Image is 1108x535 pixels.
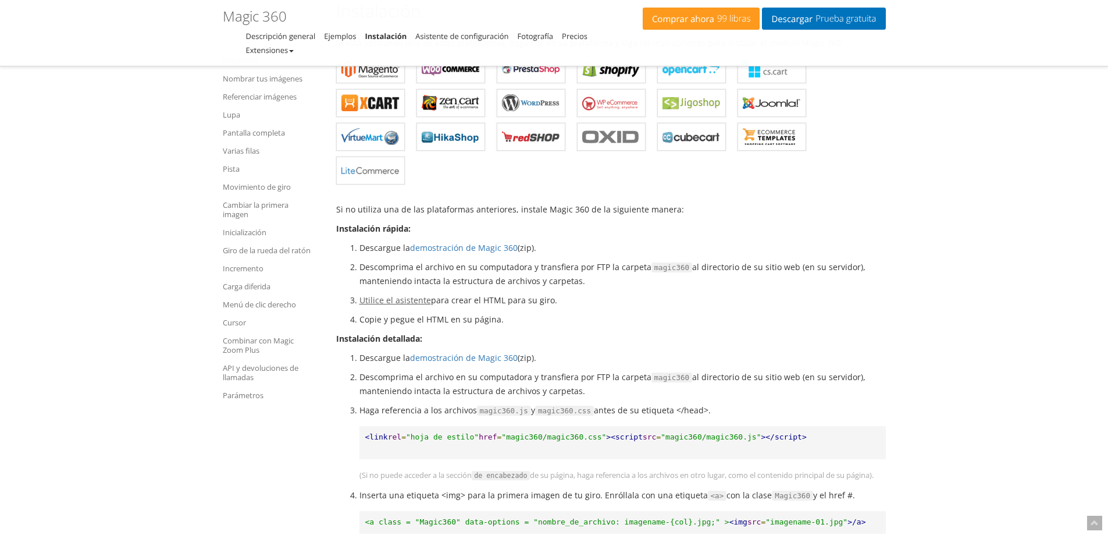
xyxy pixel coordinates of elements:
font: de encabezado [474,472,527,480]
font: = [401,433,406,441]
font: Inserta una etiqueta <img> para la primera imagen de tu giro. Enróllala con una etiqueta [359,490,708,501]
font: y [531,405,535,416]
font: Descargue la [359,352,410,363]
font: 99 libras [717,13,751,24]
font: Pista [223,164,240,174]
a: Menú de clic derecho [223,297,322,311]
a: demostración de Magic 360 [410,352,518,363]
font: "magic360/magic360.js" [661,433,761,441]
a: Obtenga el componente Magic 360 para redSHOP: rápido y fácil [497,123,565,151]
a: Asistente de configuración [415,31,508,41]
font: Cambiar la primera imagen [223,200,288,219]
font: antes de su etiqueta </head>. [594,405,711,416]
a: Consigue el módulo Magic 360 para X-Cart: rápido y fácil [336,89,405,117]
font: Instalación detallada: [336,333,422,344]
font: href [479,433,497,441]
a: Obtenga la extensión Magic 360 para Magento: rápida y fácil [336,55,405,83]
font: Si no utiliza una de las plataformas anteriores, instale Magic 360 de la siguiente manera: [336,204,684,215]
font: Varias filas [223,146,259,156]
a: Consigue el módulo Magic 360 para PrestaShop: rápido y fácil [497,55,565,83]
font: "magic360/magic360.css" [501,433,606,441]
a: Inicialización [223,225,322,239]
font: <script [611,433,643,441]
a: Pantalla completa [223,126,322,140]
a: Obtenga el complemento Magic 360 para Jigoshop: rápido y fácil [657,89,726,117]
a: Obtenga la extensión Magic 360 para plantillas de comercio electrónico: rápida y fácil [738,123,806,151]
a: Obtenga la extensión Magic 360 para OXID: rápida y fácil [577,123,646,151]
font: = [656,433,661,441]
font: Magic 360 [223,6,287,26]
a: Nombrar tus imágenes [223,72,322,86]
font: Descripción general [246,31,316,41]
font: al directorio de su sitio web (en su servidor), manteniendo intacta la estructura de archivos y c... [359,371,866,396]
font: al directorio de su sitio web (en su servidor), manteniendo intacta la estructura de archivos y c... [359,261,866,286]
a: Obtenga el complemento Magic 360 para CS-Cart: rápido y fácil [738,55,806,83]
a: Obtenga el complemento Magic 360 para WP e-Commerce: rápido y fácil [577,89,646,117]
font: Carga diferida [223,281,270,292]
font: > [606,433,611,441]
a: Cambiar la primera imagen [223,198,322,221]
font: Descomprima el archivo en su computadora y transfiera por FTP la carpeta [359,261,651,272]
font: Descargar [771,13,813,25]
font: Copie y pegue el HTML en su página. [359,314,504,325]
font: Incremento [223,263,263,274]
font: Menú de clic derecho [223,299,296,310]
font: y el href #. [813,490,855,501]
font: Movimiento de giro [223,182,291,192]
a: Obtén la aplicación Magic 360 para Shopify: rápida y fácil [577,55,646,83]
a: Varias filas [223,144,322,158]
a: Carga diferida [223,279,322,293]
a: Parámetros [223,388,322,402]
a: Obtenga el componente Magic 360 para HikaShop: rápido y fácil [416,123,485,151]
font: Comprar ahora [652,13,714,25]
font: (zip). [518,352,536,363]
font: Descomprima el archivo en su computadora y transfiera por FTP la carpeta [359,371,651,382]
font: = [761,518,765,526]
font: rel [388,433,401,441]
font: >/a> [847,518,865,526]
font: demostración de Magic 360 [410,242,518,253]
font: src [747,518,761,526]
a: Utilice el asistente [359,295,431,306]
a: Obtenga el componente Magic 360 para Joomla: rápido y fácil [738,89,806,117]
font: Prueba gratuita [815,13,876,24]
font: ></script> [761,433,806,441]
a: Movimiento de giro [223,180,322,194]
font: "hoja de estilo" [406,433,479,441]
a: Obtenga el complemento Magic 360 para Zen Cart: rápido y fácil [416,89,485,117]
a: Obtenga el componente Magic 360 para VirtueMart: rápido y fácil [336,123,405,151]
font: Instalación rápida: [336,223,411,234]
a: Ejemplos [324,31,356,41]
font: API y devoluciones de llamadas [223,363,298,382]
font: <link [365,433,388,441]
font: Extensiones [246,45,288,55]
font: Giro de la rueda del ratón [223,245,311,256]
font: Lupa [223,109,240,120]
a: Obtenga el complemento Magic 360 para WordPress: rápido y fácil [497,89,565,117]
font: <a> [711,491,724,500]
font: Haga referencia a los archivos [359,405,477,416]
font: Referenciar imágenes [223,91,297,102]
a: Fotografía [518,31,553,41]
a: Cursor [223,316,322,329]
font: magic360.css [538,406,591,415]
font: "imagename-01.jpg" [765,518,847,526]
a: DescargarPrueba gratuita [762,8,885,30]
font: <a class = "Magic360" data-options = "nombre_de_archivo: imagename-{col}.jpg;" > [365,518,729,526]
font: <img [729,518,747,526]
font: Inicialización [223,227,266,238]
font: src [643,433,656,441]
a: Incremento [223,261,322,275]
a: Precios [562,31,587,41]
a: Instalación [365,31,407,41]
a: Combinar con Magic Zoom Plus [223,334,322,357]
font: Pantalla completa [223,127,285,138]
a: Giro de la rueda del ratón [223,243,322,257]
a: Comprar ahora99 libras [643,8,760,30]
a: Obtenga el módulo Magic 360 para OpenCart: rápido y fácil [657,55,726,83]
a: Extensiones [246,45,294,55]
